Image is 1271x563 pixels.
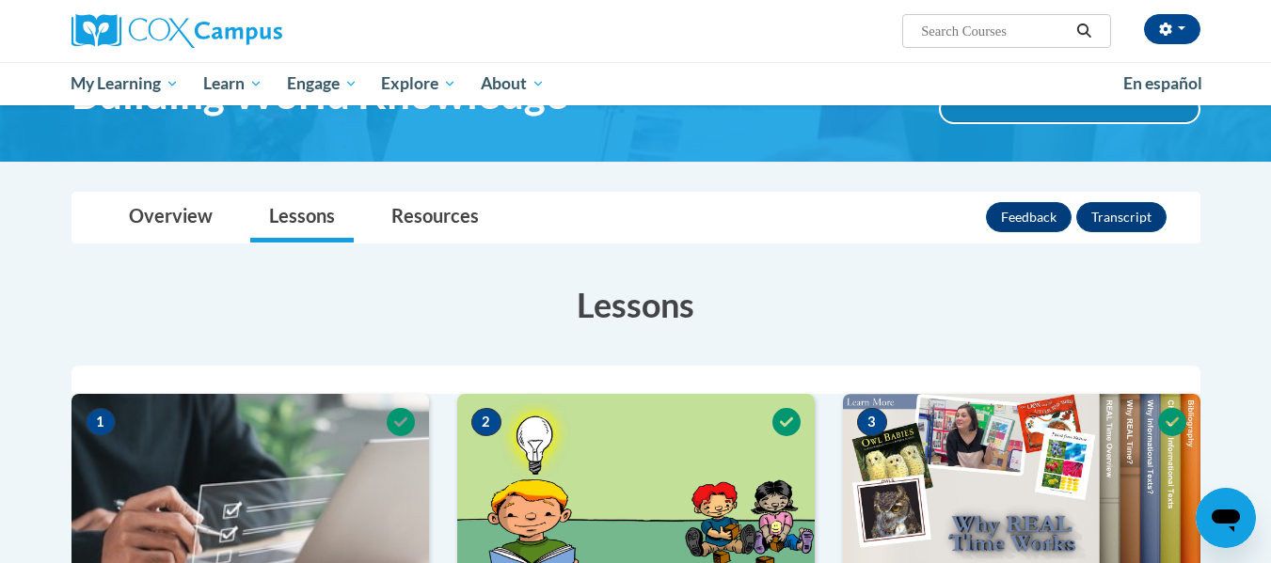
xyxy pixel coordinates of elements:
div: Main menu [43,62,1229,105]
span: Explore [381,72,456,95]
a: Resources [373,193,498,242]
span: Engage [287,72,357,95]
a: About [469,62,557,105]
a: My Learning [59,62,192,105]
a: Learn [191,62,275,105]
iframe: Button to launch messaging window [1196,488,1256,548]
a: Engage [275,62,370,105]
a: Cox Campus [71,14,429,48]
span: 3 [857,408,887,436]
span: My Learning [71,72,179,95]
a: En español [1111,64,1215,103]
a: Explore [369,62,469,105]
button: Transcript [1076,202,1167,232]
img: Cox Campus [71,14,282,48]
a: Overview [110,193,231,242]
input: Search Courses [919,20,1070,42]
span: En español [1123,73,1202,93]
span: About [481,72,545,95]
span: 1 [86,408,116,436]
button: Account Settings [1144,14,1200,44]
div: 100% [941,96,1199,122]
a: Lessons [250,193,354,242]
button: Search [1070,20,1098,42]
span: Learn [203,72,262,95]
button: Feedback [986,202,1072,232]
h3: Lessons [71,281,1200,328]
span: 2 [471,408,501,436]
